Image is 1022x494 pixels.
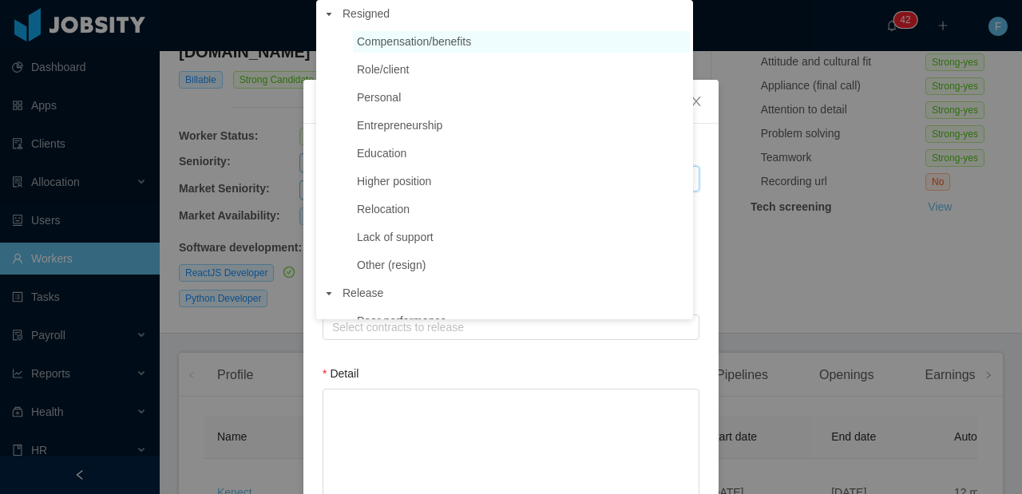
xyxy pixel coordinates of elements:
span: Entrepreneurship [357,119,442,132]
span: Higher position [353,171,690,192]
span: Education [357,147,406,160]
span: Compensation/benefits [357,35,471,48]
span: Role/client [353,59,690,81]
i: icon: caret-down [325,290,333,298]
span: Other (resign) [357,259,426,271]
span: Compensation/benefits [353,31,690,53]
span: Release [343,287,383,299]
input: Contracts to release [327,318,336,338]
button: Close [674,80,719,124]
span: Release [339,283,690,304]
span: Lack of support [353,227,690,248]
i: icon: close [690,95,703,108]
span: Relocation [353,199,690,220]
span: Lack of support [357,231,434,243]
span: Entrepreneurship [353,115,690,136]
span: Poor performance [357,314,446,327]
span: Personal [353,87,690,109]
span: Education [353,143,690,164]
span: Poor performance [353,310,690,332]
label: Detail [323,367,358,380]
span: Higher position [357,175,431,188]
span: Other (resign) [353,255,690,276]
span: Resigned [339,3,690,25]
span: Relocation [357,203,410,215]
span: Personal [357,91,401,104]
span: Resigned [343,7,390,20]
span: Role/client [357,63,409,76]
div: Select contracts to release [332,319,683,335]
i: icon: caret-down [325,10,333,18]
